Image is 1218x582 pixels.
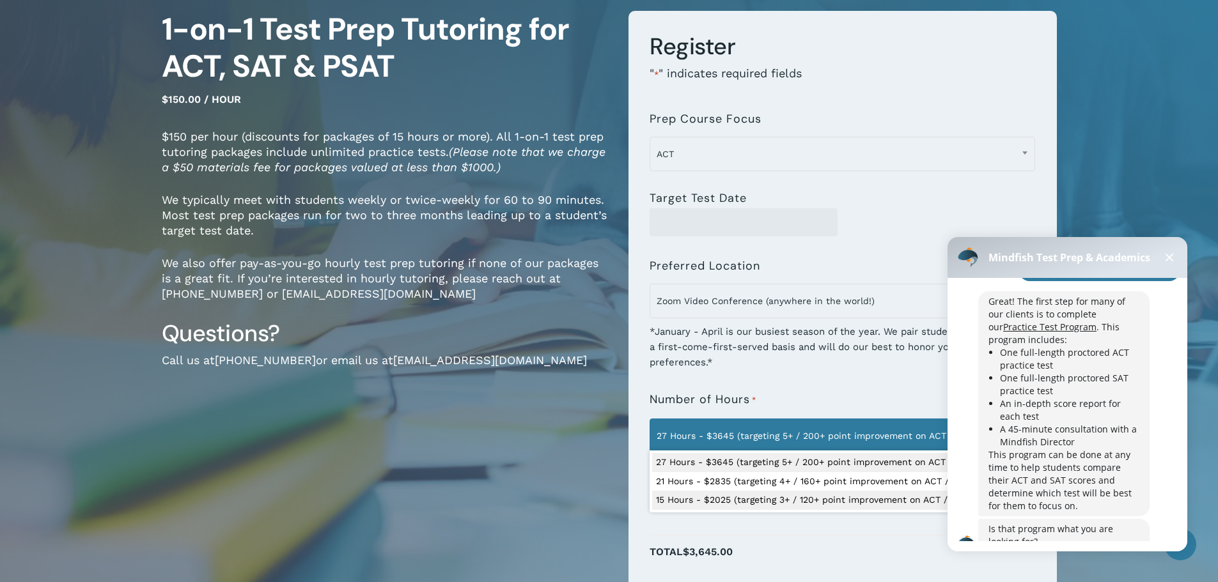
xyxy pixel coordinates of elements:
[162,319,609,348] h3: Questions?
[650,422,1035,449] span: 27 Hours - $3645 (targeting 5+ / 200+ point improvement on ACT / SAT; reg. $4050)
[650,141,1035,167] span: ACT
[650,542,1035,575] p: Total
[162,11,609,85] h1: 1-on-1 Test Prep Tutoring for ACT, SAT & PSAT
[650,32,1035,61] h3: Register
[650,284,1035,318] span: Zoom Video Conference (anywhere in the world!)
[652,491,1033,510] li: 15 Hours - $2025 (targeting 3+ / 120+ point improvement on ACT / SAT; reg. $2250)
[683,546,733,558] span: $3,645.00
[162,129,609,192] p: $150 per hour (discounts for packages of 15 hours or more). All 1-on-1 test prep tutoring package...
[650,287,1035,314] span: Zoom Video Conference (anywhere in the world!)
[162,353,609,385] p: Call us at or email us at
[162,93,241,105] span: $150.00 / hour
[650,66,1035,100] p: " " indicates required fields
[162,192,609,256] p: We typically meet with students weekly or twice-weekly for 60 to 90 minutes. Most test prep packa...
[650,192,747,204] label: Target Test Date
[162,256,609,319] p: We also offer pay-as-you-go hourly test prep tutoring if none of our packages is a great fit. If ...
[215,353,316,367] a: [PHONE_NUMBER]
[650,112,761,125] label: Prep Course Focus
[393,353,587,367] a: [EMAIL_ADDRESS][DOMAIN_NAME]
[650,316,1035,370] div: *January - April is our busiest season of the year. We pair students with tutors on a first-come-...
[652,472,1033,491] li: 21 Hours - $2835 (targeting 4+ / 160+ point improvement on ACT / SAT; reg. $3150)
[652,453,1033,472] li: 27 Hours - $3645 (targeting 5+ / 200+ point improvement on ACT / SAT; reg. $4050)
[650,137,1035,171] span: ACT
[650,259,760,272] label: Preferred Location
[162,145,605,174] em: (Please note that we charge a $50 materials fee for packages valued at less than $1000.)
[650,418,1035,453] span: 27 Hours - $3645 (targeting 5+ / 200+ point improvement on ACT / SAT; reg. $4050)
[650,393,756,407] label: Number of Hours
[935,219,1200,564] iframe: Chatbot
